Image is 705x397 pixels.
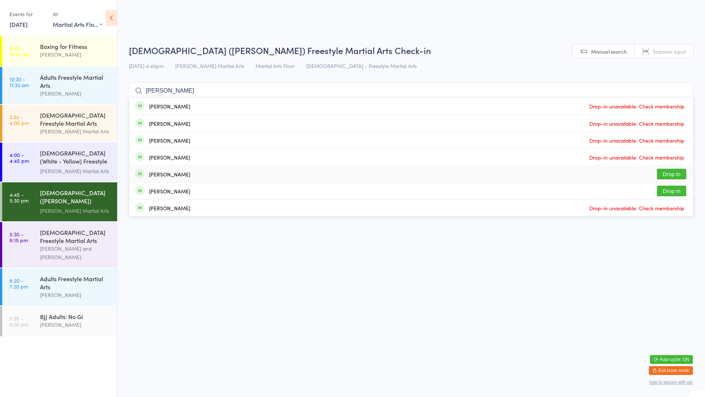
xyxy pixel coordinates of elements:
[306,62,417,69] span: [DEMOGRAPHIC_DATA] - Freestyle Martial Arts
[40,275,111,291] div: Adults Freestyle Martial Arts
[591,48,627,55] span: Manual search
[40,321,111,329] div: [PERSON_NAME]
[256,62,295,69] span: Martial Arts Floor
[2,105,117,142] a: 3:30 -4:00 pm[DEMOGRAPHIC_DATA] Freestyle Martial Arts[PERSON_NAME] Martial Arts
[587,152,686,163] span: Drop-in unavailable: Check membership
[650,355,693,364] button: Auto-cycle: ON
[40,127,111,136] div: [PERSON_NAME] Martial Arts
[149,188,190,194] div: [PERSON_NAME]
[40,149,111,167] div: [DEMOGRAPHIC_DATA] (White - Yellow) Freestyle Martial Arts
[2,222,117,268] a: 5:30 -6:15 pm[DEMOGRAPHIC_DATA] Freestyle Martial Arts[PERSON_NAME] and [PERSON_NAME]
[53,20,102,28] div: Martial Arts Floor
[40,73,111,89] div: Adults Freestyle Martial Arts
[149,121,190,126] div: [PERSON_NAME]
[10,20,28,28] a: [DATE]
[10,8,46,20] div: Events for
[10,231,28,243] time: 5:30 - 6:15 pm
[40,312,111,321] div: BJJ Adults: No Gi
[40,167,111,175] div: [PERSON_NAME] Martial Arts
[149,137,190,143] div: [PERSON_NAME]
[175,62,244,69] span: [PERSON_NAME] Martial Arts
[129,62,164,69] span: [DATE] 4:45pm
[10,114,29,126] time: 3:30 - 4:00 pm
[10,76,29,88] time: 10:30 - 11:30 am
[40,291,111,299] div: [PERSON_NAME]
[2,36,117,66] a: 9:30 -10:15 amBoxing for Fitness[PERSON_NAME]
[40,228,111,244] div: [DEMOGRAPHIC_DATA] Freestyle Martial Arts
[129,44,694,56] h2: [DEMOGRAPHIC_DATA] ([PERSON_NAME]) Freestyle Martial Arts Check-in
[657,169,686,179] button: Drop in
[149,205,190,211] div: [PERSON_NAME]
[2,268,117,305] a: 6:20 -7:20 pmAdults Freestyle Martial Arts[PERSON_NAME]
[10,45,29,57] time: 9:30 - 10:15 am
[10,315,29,327] time: 7:30 - 8:30 pm
[587,118,686,129] span: Drop-in unavailable: Check membership
[587,203,686,214] span: Drop-in unavailable: Check membership
[129,82,694,99] input: Search
[657,186,686,196] button: Drop in
[40,89,111,98] div: [PERSON_NAME]
[2,306,117,336] a: 7:30 -8:30 pmBJJ Adults: No Gi[PERSON_NAME]
[149,171,190,177] div: [PERSON_NAME]
[2,182,117,221] a: 4:45 -5:30 pm[DEMOGRAPHIC_DATA] ([PERSON_NAME]) Freestyle Martial Arts[PERSON_NAME] Martial Arts
[10,278,28,289] time: 6:20 - 7:20 pm
[40,50,111,59] div: [PERSON_NAME]
[40,207,111,215] div: [PERSON_NAME] Martial Arts
[649,366,693,375] button: Exit kiosk mode
[40,189,111,207] div: [DEMOGRAPHIC_DATA] ([PERSON_NAME]) Freestyle Martial Arts
[53,8,102,20] div: At
[649,380,693,385] button: how to secure with pin
[10,192,29,203] time: 4:45 - 5:30 pm
[653,48,686,55] span: Scanner input
[2,143,117,182] a: 4:00 -4:45 pm[DEMOGRAPHIC_DATA] (White - Yellow) Freestyle Martial Arts[PERSON_NAME] Martial Arts
[40,244,111,261] div: [PERSON_NAME] and [PERSON_NAME]
[587,101,686,112] span: Drop-in unavailable: Check membership
[10,152,29,164] time: 4:00 - 4:45 pm
[149,103,190,109] div: [PERSON_NAME]
[40,111,111,127] div: [DEMOGRAPHIC_DATA] Freestyle Martial Arts
[587,135,686,146] span: Drop-in unavailable: Check membership
[149,154,190,160] div: [PERSON_NAME]
[2,67,117,104] a: 10:30 -11:30 amAdults Freestyle Martial Arts[PERSON_NAME]
[40,42,111,50] div: Boxing for Fitness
